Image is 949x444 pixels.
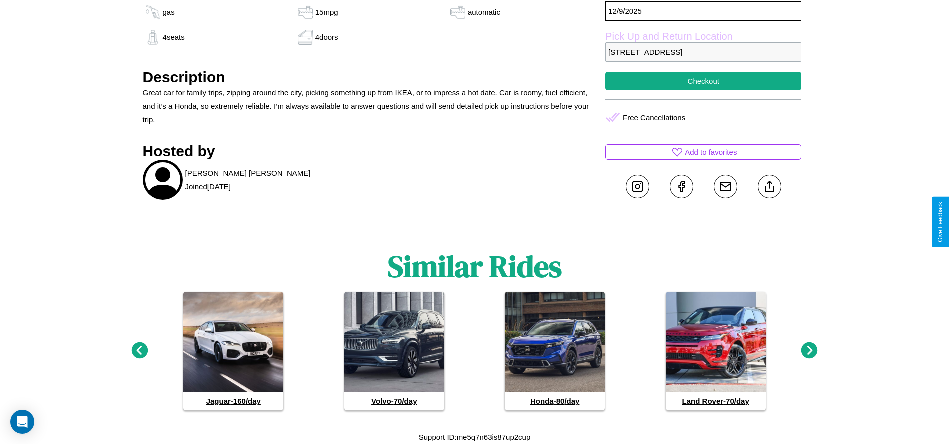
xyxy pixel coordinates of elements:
[143,5,163,20] img: gas
[143,86,601,126] p: Great car for family trips, zipping around the city, picking something up from IKEA, or to impres...
[685,145,737,159] p: Add to favorites
[605,1,801,21] p: 12 / 9 / 2025
[505,292,605,410] a: Honda-80/day
[623,111,685,124] p: Free Cancellations
[468,5,500,19] p: automatic
[183,392,283,410] h4: Jaguar - 160 /day
[143,143,601,160] h3: Hosted by
[344,392,444,410] h4: Volvo - 70 /day
[666,392,766,410] h4: Land Rover - 70 /day
[183,292,283,410] a: Jaguar-160/day
[505,392,605,410] h4: Honda - 80 /day
[448,5,468,20] img: gas
[605,31,801,42] label: Pick Up and Return Location
[163,30,185,44] p: 4 seats
[185,180,231,193] p: Joined [DATE]
[143,69,601,86] h3: Description
[419,430,531,444] p: Support ID: me5q7n63is87up2cup
[388,246,562,287] h1: Similar Rides
[143,30,163,45] img: gas
[295,5,315,20] img: gas
[937,202,944,242] div: Give Feedback
[10,410,34,434] div: Open Intercom Messenger
[315,5,338,19] p: 15 mpg
[605,42,801,62] p: [STREET_ADDRESS]
[295,30,315,45] img: gas
[163,5,175,19] p: gas
[344,292,444,410] a: Volvo-70/day
[185,166,311,180] p: [PERSON_NAME] [PERSON_NAME]
[666,292,766,410] a: Land Rover-70/day
[605,144,801,160] button: Add to favorites
[315,30,338,44] p: 4 doors
[605,72,801,90] button: Checkout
